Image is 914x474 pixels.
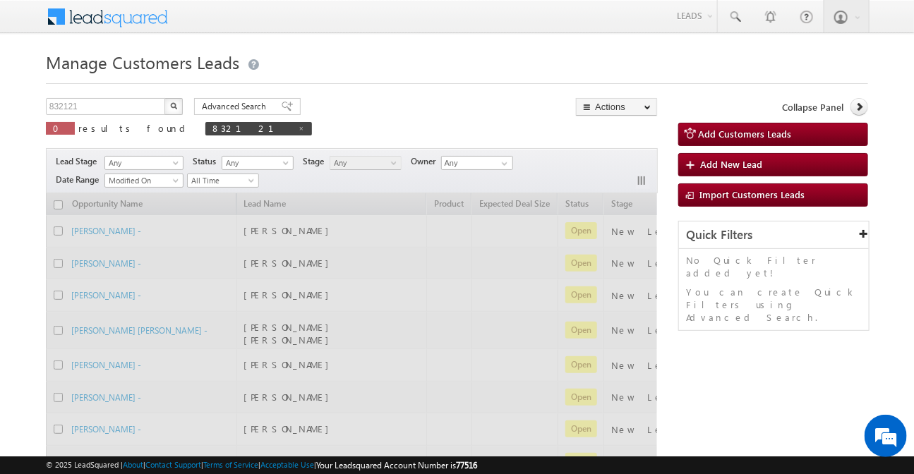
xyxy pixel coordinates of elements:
[18,130,258,358] textarea: Type your message and hit 'Enter'
[188,174,255,187] span: All Time
[212,122,291,134] span: 832121
[330,156,402,170] a: Any
[123,460,143,469] a: About
[46,458,477,472] span: © 2025 LeadSquared | | | | |
[53,122,68,134] span: 0
[316,460,477,470] span: Your Leadsquared Account Number is
[330,157,397,169] span: Any
[494,157,512,171] a: Show All Items
[700,158,762,170] span: Add New Lead
[78,122,191,134] span: results found
[56,155,102,168] span: Lead Stage
[231,7,265,41] div: Minimize live chat window
[192,370,256,389] em: Start Chat
[145,460,201,469] a: Contact Support
[686,286,862,324] p: You can create Quick Filters using Advanced Search.
[202,100,270,113] span: Advanced Search
[699,188,805,200] span: Import Customers Leads
[203,460,258,469] a: Terms of Service
[73,74,237,92] div: Chat with us now
[698,128,791,140] span: Add Customers Leads
[170,102,177,109] img: Search
[782,101,843,114] span: Collapse Panel
[411,155,441,168] span: Owner
[187,174,259,188] a: All Time
[576,98,657,116] button: Actions
[222,157,289,169] span: Any
[679,221,869,249] div: Quick Filters
[193,155,222,168] span: Status
[46,51,239,73] span: Manage Customers Leads
[56,174,104,186] span: Date Range
[105,157,179,169] span: Any
[260,460,314,469] a: Acceptable Use
[303,155,330,168] span: Stage
[104,156,184,170] a: Any
[456,460,477,470] span: 77516
[104,174,184,188] a: Modified On
[24,74,59,92] img: d_60004797649_company_0_60004797649
[441,156,513,170] input: Type to Search
[686,254,862,279] p: No Quick Filter added yet!
[105,174,179,187] span: Modified On
[222,156,294,170] a: Any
